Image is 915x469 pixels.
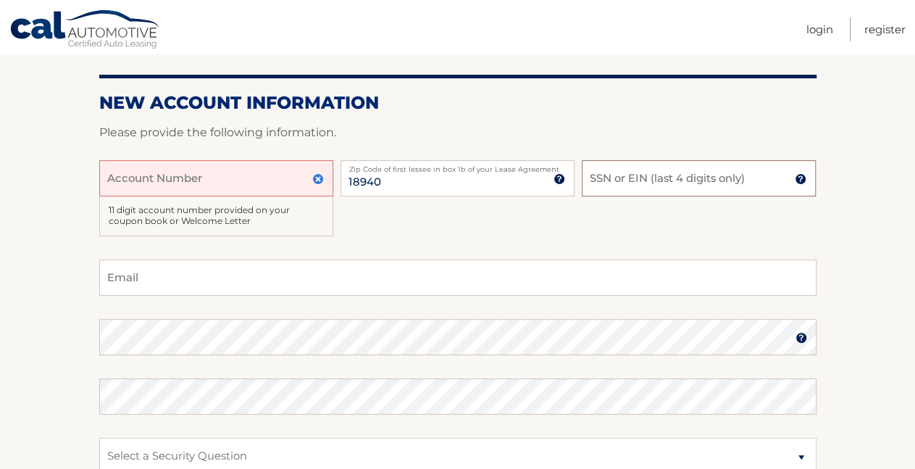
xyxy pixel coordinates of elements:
a: Login [806,17,833,41]
input: Zip Code [340,160,575,196]
img: tooltip.svg [553,173,565,185]
img: tooltip.svg [795,173,806,185]
input: Account Number [99,160,333,196]
a: Cal Automotive [9,9,162,51]
p: Please provide the following information. [99,123,816,143]
h2: New Account Information [99,92,816,114]
label: Zip Code of first lessee in box 1b of your Lease Agreement [340,160,575,172]
a: Register [864,17,906,41]
input: SSN or EIN (last 4 digits only) [582,160,816,196]
img: close.svg [312,173,324,185]
img: tooltip.svg [795,332,807,344]
div: 11 digit account number provided on your coupon book or Welcome Letter [99,196,333,236]
input: Email [99,260,816,296]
